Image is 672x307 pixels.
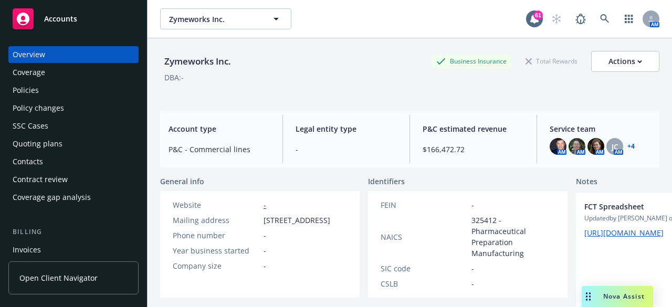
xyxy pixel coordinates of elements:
div: Policies [13,82,39,99]
span: - [471,278,474,289]
div: Coverage gap analysis [13,189,91,206]
span: Identifiers [368,176,405,187]
a: Policy changes [8,100,139,117]
span: Accounts [44,15,77,23]
div: CSLB [381,278,467,289]
a: Quoting plans [8,135,139,152]
a: - [264,200,266,210]
div: Company size [173,260,259,271]
div: Zymeworks Inc. [160,55,235,68]
div: NAICS [381,231,467,242]
span: $166,472.72 [423,144,524,155]
span: Legal entity type [296,123,397,134]
div: Policy changes [13,100,64,117]
div: Website [173,199,259,210]
img: photo [587,138,604,155]
span: Account type [169,123,270,134]
div: Invoices [13,241,41,258]
img: photo [569,138,585,155]
button: Zymeworks Inc. [160,8,291,29]
div: Contract review [13,171,68,188]
div: Mailing address [173,215,259,226]
div: 61 [533,10,543,20]
span: JC [612,141,618,152]
div: Quoting plans [13,135,62,152]
span: P&C - Commercial lines [169,144,270,155]
span: 325412 - Pharmaceutical Preparation Manufacturing [471,215,555,259]
span: P&C estimated revenue [423,123,524,134]
div: SSC Cases [13,118,48,134]
span: General info [160,176,204,187]
div: Overview [13,46,45,63]
a: SSC Cases [8,118,139,134]
a: [URL][DOMAIN_NAME] [584,228,664,238]
a: Overview [8,46,139,63]
span: Notes [576,176,597,188]
div: Year business started [173,245,259,256]
a: Coverage [8,64,139,81]
a: Coverage gap analysis [8,189,139,206]
a: Contract review [8,171,139,188]
div: Drag to move [582,286,595,307]
div: DBA: - [164,72,184,83]
span: [STREET_ADDRESS] [264,215,330,226]
a: Invoices [8,241,139,258]
span: Nova Assist [603,292,645,301]
img: photo [550,138,566,155]
a: Report a Bug [570,8,591,29]
div: Billing [8,227,139,237]
div: Phone number [173,230,259,241]
span: - [296,144,397,155]
span: - [471,263,474,274]
a: Contacts [8,153,139,170]
span: Service team [550,123,651,134]
div: Contacts [13,153,43,170]
button: Nova Assist [582,286,653,307]
div: Actions [608,51,642,71]
div: Coverage [13,64,45,81]
span: Open Client Navigator [19,272,98,283]
div: SIC code [381,263,467,274]
span: - [264,260,266,271]
a: Start snowing [546,8,567,29]
div: Business Insurance [431,55,512,68]
div: Total Rewards [520,55,583,68]
button: Actions [591,51,659,72]
a: Search [594,8,615,29]
span: Zymeworks Inc. [169,14,260,25]
div: FEIN [381,199,467,210]
span: - [264,230,266,241]
span: - [264,245,266,256]
a: +4 [627,143,635,150]
a: Switch app [618,8,639,29]
span: - [471,199,474,210]
a: Accounts [8,4,139,34]
a: Policies [8,82,139,99]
